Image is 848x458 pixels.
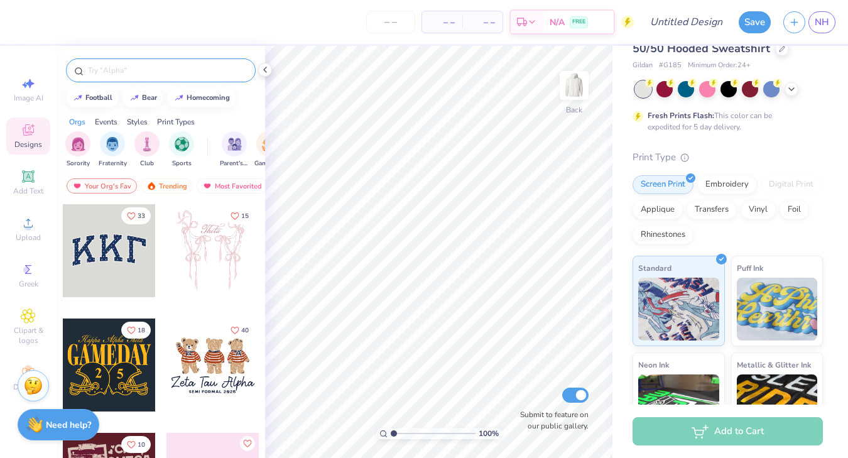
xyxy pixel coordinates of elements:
span: N/A [550,16,565,29]
div: Print Type [633,150,823,165]
span: Standard [638,261,671,275]
span: Metallic & Glitter Ink [737,358,811,371]
div: Embroidery [697,175,757,194]
span: Decorate [13,382,43,392]
span: Puff Ink [737,261,763,275]
div: Print Types [157,116,195,128]
span: Image AI [14,93,43,103]
div: Rhinestones [633,226,693,244]
div: Orgs [69,116,85,128]
img: Puff Ink [737,278,818,341]
button: bear [122,89,163,107]
span: Fraternity [99,159,127,168]
span: # G185 [659,60,682,71]
img: Fraternity Image [106,137,119,151]
div: Screen Print [633,175,693,194]
button: filter button [220,131,249,168]
button: filter button [134,131,160,168]
img: most_fav.gif [72,182,82,190]
div: homecoming [187,94,230,101]
div: Styles [127,116,148,128]
div: filter for Club [134,131,160,168]
img: Sorority Image [71,137,85,151]
div: filter for Fraternity [99,131,127,168]
span: Gildan [633,60,653,71]
span: 15 [241,213,249,219]
button: filter button [254,131,283,168]
span: – – [470,16,495,29]
span: Sorority [67,159,90,168]
a: NH [808,11,835,33]
span: Minimum Order: 24 + [688,60,751,71]
span: Add Text [13,186,43,196]
strong: Need help? [46,419,91,431]
img: trend_line.gif [129,94,139,102]
div: Applique [633,200,683,219]
div: Foil [780,200,809,219]
img: Parent's Weekend Image [227,137,242,151]
div: Most Favorited [197,178,268,194]
input: Try "Alpha" [87,64,247,77]
img: Club Image [140,137,154,151]
div: Back [566,104,582,116]
label: Submit to feature on our public gallery. [513,409,589,432]
span: Parent's Weekend [220,159,249,168]
button: Like [121,322,151,339]
input: – – [366,11,415,33]
img: Neon Ink [638,374,719,437]
span: Clipart & logos [6,325,50,346]
span: Designs [14,139,42,150]
span: Greek [19,279,38,289]
div: filter for Sports [169,131,194,168]
div: Vinyl [741,200,776,219]
div: This color can be expedited for 5 day delivery. [648,110,802,133]
div: football [85,94,112,101]
img: most_fav.gif [202,182,212,190]
span: Upload [16,232,41,243]
span: 40 [241,327,249,334]
div: bear [142,94,157,101]
button: homecoming [167,89,236,107]
span: 33 [138,213,145,219]
div: Trending [141,178,193,194]
div: filter for Game Day [254,131,283,168]
div: Your Org's Fav [67,178,137,194]
span: NH [815,15,829,30]
img: Standard [638,278,719,341]
img: Metallic & Glitter Ink [737,374,818,437]
img: trend_line.gif [73,94,83,102]
div: filter for Sorority [65,131,90,168]
img: Sports Image [175,137,189,151]
div: Events [95,116,117,128]
img: Game Day Image [262,137,276,151]
button: Like [121,436,151,453]
span: Club [140,159,154,168]
button: Like [240,436,255,451]
strong: Fresh Prints Flash: [648,111,714,121]
button: filter button [169,131,194,168]
div: Transfers [687,200,737,219]
span: Sports [172,159,192,168]
img: trending.gif [146,182,156,190]
input: Untitled Design [640,9,732,35]
img: Back [562,73,587,98]
span: Game Day [254,159,283,168]
button: filter button [99,131,127,168]
button: football [66,89,118,107]
div: Digital Print [761,175,822,194]
button: Like [121,207,151,224]
button: filter button [65,131,90,168]
button: Like [225,322,254,339]
span: 100 % [479,428,499,439]
span: FREE [572,18,585,26]
span: – – [430,16,455,29]
span: 18 [138,327,145,334]
span: 10 [138,442,145,448]
span: Neon Ink [638,358,669,371]
button: Like [225,207,254,224]
div: filter for Parent's Weekend [220,131,249,168]
img: trend_line.gif [174,94,184,102]
button: Save [739,11,771,33]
